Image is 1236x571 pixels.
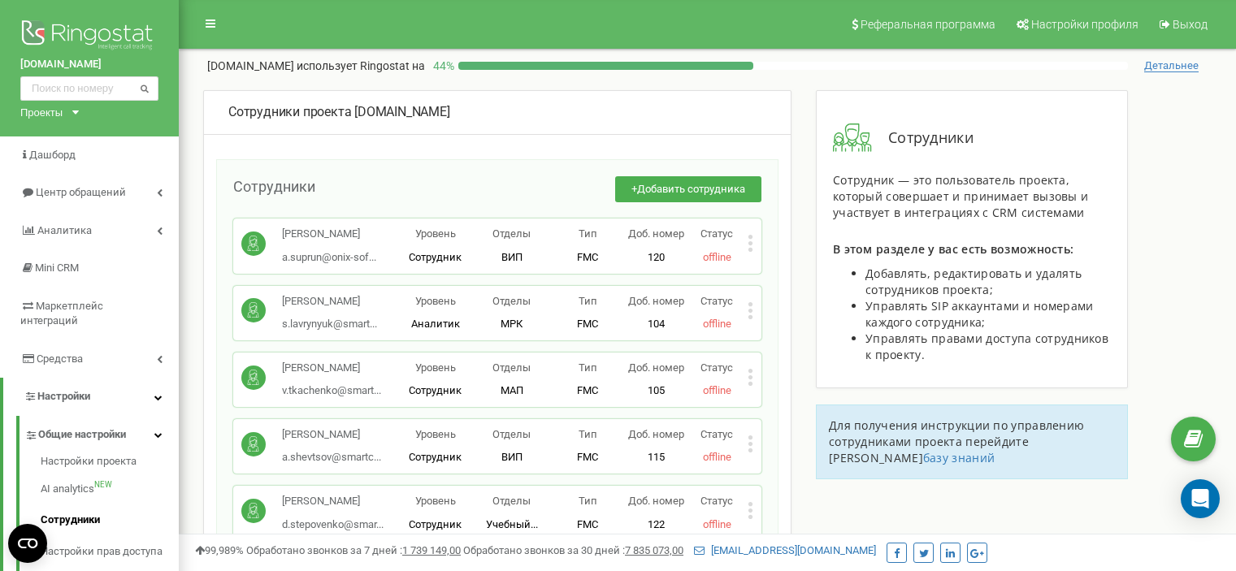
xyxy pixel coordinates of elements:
a: базу знаний [923,450,995,465]
div: [DOMAIN_NAME] [228,103,766,122]
span: Отделы [492,361,531,374]
span: Уровень [415,295,456,307]
span: v.tkachenko@smart... [282,384,381,396]
span: Доб. номер [628,495,684,507]
span: Тип [579,227,597,240]
p: 44 % [425,58,458,74]
p: [PERSON_NAME] [282,494,384,509]
span: использует Ringostat на [297,59,425,72]
span: Сотрудник [409,518,462,530]
span: Дашборд [29,149,76,161]
span: FMC [577,384,598,396]
span: Уровень [415,361,456,374]
span: В этом разделе у вас есть возможность: [833,241,1073,257]
img: Ringostat logo [20,16,158,57]
span: offline [703,518,731,530]
p: 120 [626,250,687,266]
span: Средства [37,353,83,365]
div: Проекты [20,105,63,120]
span: Статус [700,361,733,374]
span: Аналитик [411,318,460,330]
span: Настройки профиля [1031,18,1138,31]
span: offline [703,251,731,263]
span: Статус [700,227,733,240]
span: Реферальная программа [861,18,995,31]
p: [PERSON_NAME] [282,227,376,242]
button: Open CMP widget [8,524,47,563]
a: Настройки [3,378,179,416]
a: Сотрудники [41,504,179,536]
span: Статус [700,495,733,507]
a: AI analyticsNEW [41,474,179,505]
span: Сотрудники [233,178,315,195]
span: Учебный... [486,518,538,530]
a: [DOMAIN_NAME] [20,57,158,72]
span: Выход [1173,18,1208,31]
input: Поиск по номеру [20,76,158,101]
span: Тип [579,295,597,307]
span: Для получения инструкции по управлению сотрудниками проекта перейдите [PERSON_NAME] [829,417,1084,465]
u: 1 739 149,00 [402,544,461,556]
a: Настройки проекта [41,454,179,474]
span: Отделы [492,495,531,507]
span: a.suprun@onix-sof... [282,251,376,263]
span: FMC [577,251,598,263]
span: Уровень [415,428,456,440]
span: Доб. номер [628,227,684,240]
span: offline [703,384,731,396]
span: МРК [501,318,523,330]
span: ВИП [501,251,523,263]
span: Сотрудник [409,251,462,263]
span: Mini CRM [35,262,79,274]
span: Управлять правами доступа сотрудников к проекту. [865,331,1108,362]
span: Обработано звонков за 7 дней : [246,544,461,556]
span: Отделы [492,227,531,240]
span: Сотрудники проекта [228,104,351,119]
span: Сотрудники [872,128,974,149]
p: 115 [626,450,687,465]
p: 122 [626,517,687,533]
span: Уровень [415,495,456,507]
span: Настройки [37,390,90,402]
span: Сотрудник [409,451,462,463]
span: Уровень [415,227,456,240]
p: [DOMAIN_NAME] [207,58,425,74]
span: Сотрудник [409,384,462,396]
span: Управлять SIP аккаунтами и номерами каждого сотрудника; [865,298,1094,330]
a: Настройки прав доступа [41,536,179,568]
span: offline [703,451,731,463]
span: Тип [579,428,597,440]
span: Добавлять, редактировать и удалять сотрудников проекта; [865,266,1082,297]
span: offline [703,318,731,330]
span: FMC [577,518,598,530]
u: 7 835 073,00 [625,544,683,556]
span: a.shevtsov@smartc... [282,451,381,463]
span: s.lavrynyuk@smart... [282,318,377,330]
p: [PERSON_NAME] [282,361,381,376]
span: Добавить сотрудника [637,183,745,195]
span: Обработано звонков за 30 дней : [463,544,683,556]
span: d.stepovenko@smar... [282,518,384,530]
span: FMC [577,451,598,463]
p: [PERSON_NAME] [282,294,377,309]
span: Отделы [492,428,531,440]
span: Доб. номер [628,295,684,307]
span: ВИП [501,451,523,463]
span: Доб. номер [628,428,684,440]
span: Отделы [492,295,531,307]
p: [PERSON_NAME] [282,427,381,443]
a: Общие настройки [24,416,179,449]
span: 99,989% [195,544,244,556]
span: Доб. номер [628,361,684,374]
div: Open Intercom Messenger [1181,479,1220,518]
p: 104 [626,317,687,332]
span: МАП [501,384,523,396]
button: +Добавить сотрудника [615,176,761,203]
span: Статус [700,428,733,440]
span: Аналитика [37,224,92,236]
a: [EMAIL_ADDRESS][DOMAIN_NAME] [694,544,876,556]
span: Общие настройки [38,427,126,443]
span: Тип [579,361,597,374]
span: Детальнее [1144,59,1199,72]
